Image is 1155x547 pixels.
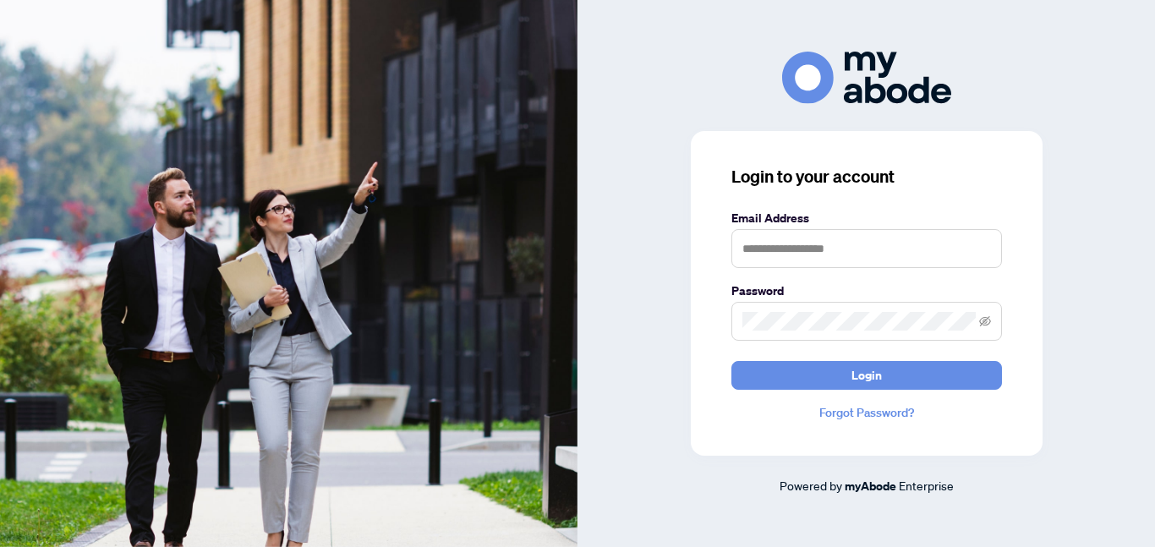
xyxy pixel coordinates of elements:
label: Password [731,282,1002,300]
button: Login [731,361,1002,390]
span: Enterprise [899,478,954,493]
span: Powered by [780,478,842,493]
span: Login [851,362,882,389]
img: ma-logo [782,52,951,103]
span: eye-invisible [979,315,991,327]
label: Email Address [731,209,1002,227]
h3: Login to your account [731,165,1002,189]
a: Forgot Password? [731,403,1002,422]
a: myAbode [845,477,896,495]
